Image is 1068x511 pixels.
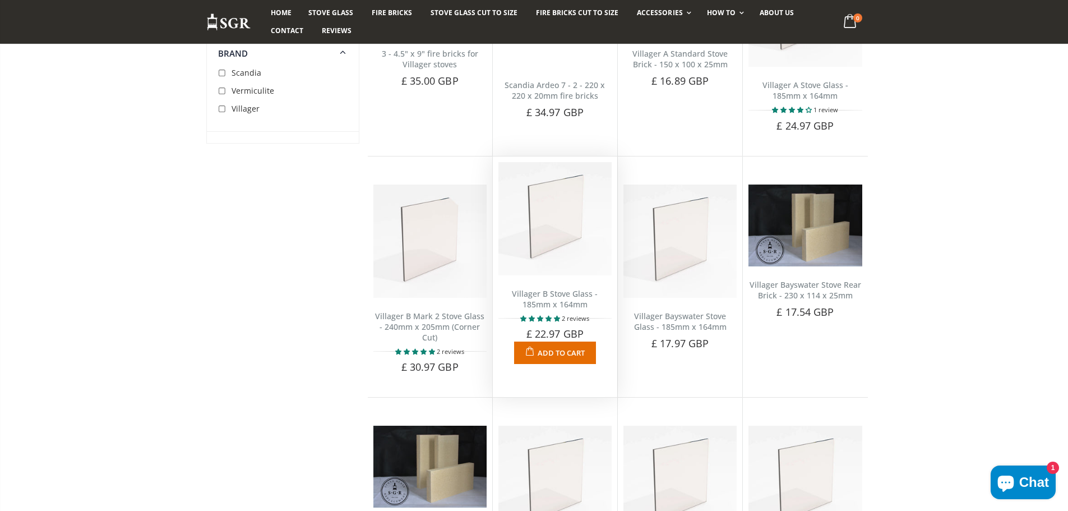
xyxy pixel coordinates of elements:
a: Villager Bayswater Stove Rear Brick - 230 x 114 x 25mm [750,279,861,301]
span: Home [271,8,292,17]
span: Reviews [322,26,352,35]
span: 1 review [813,105,838,114]
span: 0 [853,13,862,22]
span: Brand [218,48,248,59]
span: Stove Glass [308,8,353,17]
a: Scandia Ardeo 7 - 2 - 220 x 220 x 20mm fire bricks [505,80,605,101]
a: Villager A Standard Stove Brick - 150 x 100 x 25mm [632,48,728,70]
img: Villager B Mark 2 (2 Door) (Shaped) Stove Glass [373,185,487,298]
span: Accessories [637,8,682,17]
span: Contact [271,26,303,35]
a: How To [699,4,750,22]
a: 3 - 4.5" x 9" fire bricks for Villager stoves [382,48,478,70]
span: Scandia [232,67,261,78]
span: Villager [232,103,260,114]
a: Villager B Stove Glass - 185mm x 164mm [512,288,598,310]
span: 5.00 stars [520,314,562,323]
img: Villager Bayswater replacement stove glass [623,185,737,298]
a: Contact [262,22,312,40]
span: 4.00 stars [772,105,813,114]
a: Villager B Mark 2 Stove Glass - 240mm x 205mm (Corner Cut) [375,311,484,343]
span: How To [707,8,736,17]
span: £ 34.97 GBP [526,105,584,119]
span: About us [760,8,794,17]
span: Vermiculite [232,85,274,96]
span: £ 16.89 GBP [651,74,709,88]
span: £ 17.54 GBP [776,305,834,319]
span: £ 24.97 GBP [776,119,834,132]
img: Villager B replacement stove glass [498,162,612,275]
span: Add to Cart [538,348,585,358]
a: Fire Bricks [363,4,420,22]
a: Stove Glass Cut To Size [422,4,526,22]
a: Accessories [628,4,696,22]
button: Add to Cart [514,342,595,364]
a: Stove Glass [300,4,362,22]
a: 0 [839,11,862,33]
img: Villager Bayswater Stove Rear Brick [748,185,862,266]
span: £ 17.97 GBP [651,337,709,350]
a: Fire Bricks Cut To Size [528,4,627,22]
span: 2 reviews [562,314,589,323]
a: Villager Bayswater Stove Glass - 185mm x 164mm [634,311,727,332]
span: 5.00 stars [395,347,437,356]
img: Villager Bayswater Stove Side Brick [373,426,487,508]
a: Villager A Stove Glass - 185mm x 164mm [762,80,848,101]
a: Reviews [313,22,360,40]
span: £ 35.00 GBP [401,74,459,88]
span: Stove Glass Cut To Size [431,8,517,17]
span: 2 reviews [437,347,464,356]
a: About us [751,4,802,22]
a: Home [262,4,300,22]
inbox-online-store-chat: Shopify online store chat [987,466,1059,502]
span: Fire Bricks Cut To Size [536,8,618,17]
span: £ 30.97 GBP [401,360,459,374]
img: Stove Glass Replacement [206,13,251,31]
span: £ 22.97 GBP [526,327,584,340]
span: Fire Bricks [372,8,412,17]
